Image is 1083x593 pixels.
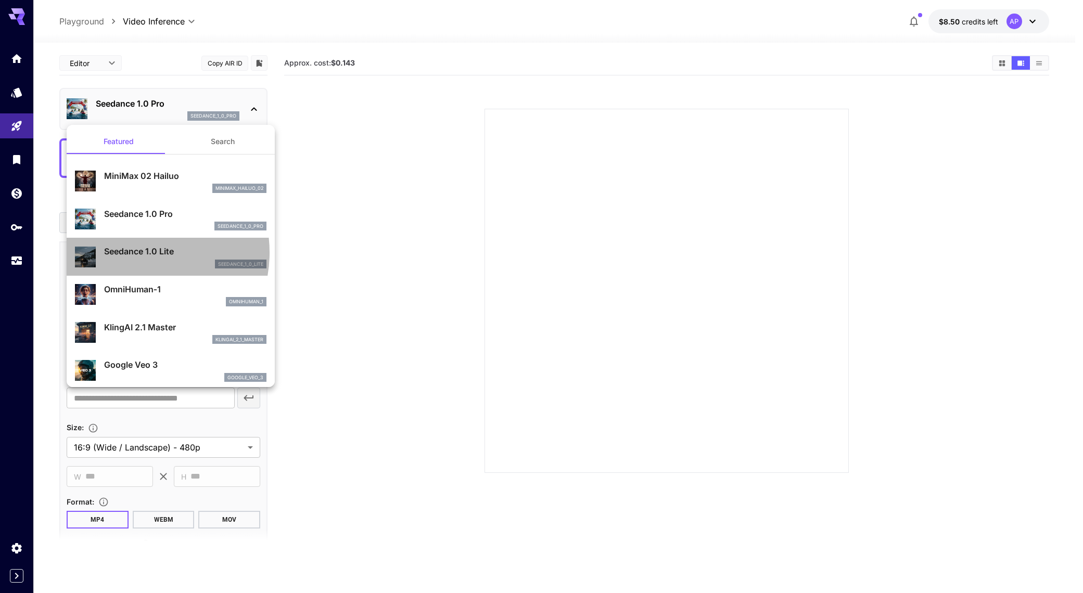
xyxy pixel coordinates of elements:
[218,261,263,268] p: seedance_1_0_lite
[104,245,266,257] p: Seedance 1.0 Lite
[104,170,266,182] p: MiniMax 02 Hailuo
[67,129,171,154] button: Featured
[75,317,266,349] div: KlingAI 2.1 Masterklingai_2_1_master
[75,165,266,197] div: MiniMax 02 Hailuominimax_hailuo_02
[104,208,266,220] p: Seedance 1.0 Pro
[171,129,275,154] button: Search
[104,283,266,295] p: OmniHuman‑1
[215,336,263,343] p: klingai_2_1_master
[218,223,263,230] p: seedance_1_0_pro
[229,298,263,305] p: omnihuman_1
[75,354,266,386] div: Google Veo 3google_veo_3
[75,241,266,273] div: Seedance 1.0 Liteseedance_1_0_lite
[75,203,266,235] div: Seedance 1.0 Proseedance_1_0_pro
[215,185,263,192] p: minimax_hailuo_02
[227,374,263,381] p: google_veo_3
[104,358,266,371] p: Google Veo 3
[75,279,266,311] div: OmniHuman‑1omnihuman_1
[104,321,266,333] p: KlingAI 2.1 Master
